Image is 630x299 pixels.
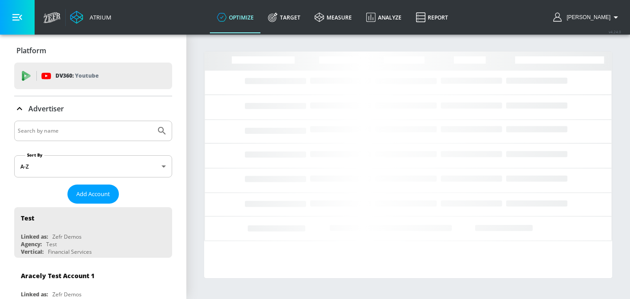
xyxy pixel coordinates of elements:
input: Search by name [18,125,152,137]
div: Vertical: [21,248,43,256]
div: Financial Services [48,248,92,256]
p: Advertiser [28,104,64,114]
a: measure [307,1,359,33]
div: Test [46,240,57,248]
div: Aracely Test Account 1 [21,271,94,280]
div: Test [21,214,34,222]
a: optimize [210,1,261,33]
div: Zefr Demos [52,291,82,298]
div: Advertiser [14,96,172,121]
div: DV360: Youtube [14,63,172,89]
div: Linked as: [21,291,48,298]
a: Report [409,1,455,33]
span: Add Account [76,189,110,199]
a: Analyze [359,1,409,33]
label: Sort By [25,152,44,158]
div: Agency: [21,240,42,248]
div: TestLinked as:Zefr DemosAgency:TestVertical:Financial Services [14,207,172,258]
p: Platform [16,46,46,55]
div: Atrium [86,13,111,21]
span: v 4.24.0 [609,29,621,34]
div: A-Z [14,155,172,177]
p: DV360: [55,71,98,81]
p: Youtube [75,71,98,80]
span: login as: jen.breen@zefr.com [563,14,610,20]
button: Add Account [67,185,119,204]
button: [PERSON_NAME] [553,12,621,23]
a: Target [261,1,307,33]
div: Zefr Demos [52,233,82,240]
a: Atrium [70,11,111,24]
div: Platform [14,38,172,63]
div: Linked as: [21,233,48,240]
